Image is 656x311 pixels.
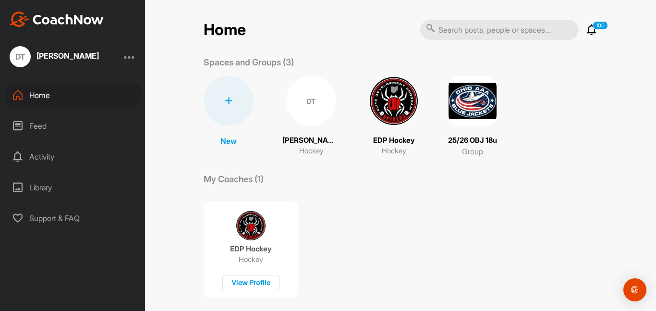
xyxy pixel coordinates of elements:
p: Hockey [299,146,324,157]
p: New [220,135,237,147]
p: Spaces and Groups (3) [204,56,294,69]
p: Hockey [239,255,263,264]
div: Feed [5,114,141,138]
a: 25/26 OBJ 18uGroup [448,76,498,157]
div: View Profile [222,275,279,291]
p: [PERSON_NAME] [282,135,340,146]
div: Open Intercom Messenger [623,278,646,301]
p: Group [462,146,483,157]
img: CoachNow [10,12,104,27]
input: Search posts, people or spaces... [420,20,579,40]
a: DT[PERSON_NAME]Hockey [282,76,340,157]
div: Support & FAQ [5,206,141,230]
div: Library [5,175,141,199]
h2: Home [204,21,246,39]
p: Hockey [382,146,406,157]
img: square_36772023589034cd7e1df6db2fcb57a2.png [448,76,498,126]
p: EDP Hockey [373,135,414,146]
img: coach avatar [236,211,266,240]
div: DT [286,76,336,126]
img: square_16508494fdb7719dc3157e265ef07f49.jpg [369,76,419,126]
div: DT [10,46,31,67]
p: My Coaches (1) [204,173,264,186]
p: 25/26 OBJ 18u [448,135,497,146]
p: EDP Hockey [230,244,271,254]
div: Home [5,83,141,107]
div: Activity [5,145,141,169]
a: EDP HockeyHockey [369,76,419,157]
p: 100 [593,21,608,30]
div: [PERSON_NAME] [36,52,99,60]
